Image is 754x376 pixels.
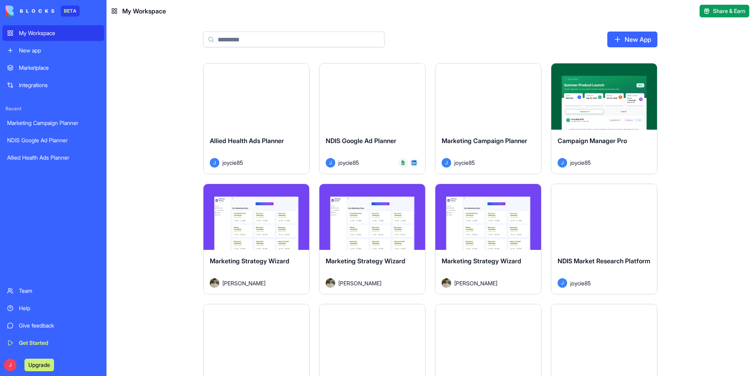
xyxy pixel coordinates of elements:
[338,158,359,167] span: joycie85
[2,318,104,333] a: Give feedback
[203,63,310,174] a: Allied Health Ads PlannerJjoycie85
[210,158,219,168] span: J
[558,278,567,288] span: J
[442,257,521,265] span: Marketing Strategy Wizard
[19,81,99,89] div: Integrations
[6,6,80,17] a: BETA
[442,137,527,145] span: Marketing Campaign Planner
[570,158,591,167] span: joycie85
[210,278,219,288] img: Avatar
[551,184,657,295] a: NDIS Market Research PlatformJjoycie85
[2,43,104,58] a: New app
[2,335,104,351] a: Get Started
[2,115,104,131] a: Marketing Campaign Planner
[319,184,426,295] a: Marketing Strategy WizardAvatar[PERSON_NAME]
[558,158,567,168] span: J
[2,25,104,41] a: My Workspace
[7,119,99,127] div: Marketing Campaign Planner
[210,257,289,265] span: Marketing Strategy Wizard
[319,63,426,174] a: NDIS Google Ad PlannerJjoycie85
[326,137,396,145] span: NDIS Google Ad Planner
[326,278,335,288] img: Avatar
[2,300,104,316] a: Help
[203,184,310,295] a: Marketing Strategy WizardAvatar[PERSON_NAME]
[713,7,745,15] span: Share & Earn
[19,287,99,295] div: Team
[24,359,54,371] button: Upgrade
[2,150,104,166] a: Allied Health Ads Planner
[19,304,99,312] div: Help
[326,158,335,168] span: J
[210,137,284,145] span: Allied Health Ads Planner
[2,106,104,112] span: Recent
[412,160,416,165] img: linkedin_bcsuxv.svg
[6,6,54,17] img: logo
[338,279,381,287] span: [PERSON_NAME]
[435,184,541,295] a: Marketing Strategy WizardAvatar[PERSON_NAME]
[19,339,99,347] div: Get Started
[2,77,104,93] a: Integrations
[7,154,99,162] div: Allied Health Ads Planner
[19,64,99,72] div: Marketplace
[19,322,99,329] div: Give feedback
[222,279,265,287] span: [PERSON_NAME]
[442,158,451,168] span: J
[551,63,657,174] a: Campaign Manager ProJjoycie85
[326,257,405,265] span: Marketing Strategy Wizard
[7,136,99,144] div: NDIS Google Ad Planner
[4,359,17,371] span: J
[122,6,166,16] span: My Workspace
[570,279,591,287] span: joycie85
[2,60,104,76] a: Marketplace
[558,137,627,145] span: Campaign Manager Pro
[454,158,475,167] span: joycie85
[19,47,99,54] div: New app
[442,278,451,288] img: Avatar
[401,160,405,165] img: Google_Sheets_logo__2014-2020_dyqxdz.svg
[2,132,104,148] a: NDIS Google Ad Planner
[19,29,99,37] div: My Workspace
[222,158,243,167] span: joycie85
[435,63,541,174] a: Marketing Campaign PlannerJjoycie85
[454,279,497,287] span: [PERSON_NAME]
[61,6,80,17] div: BETA
[558,257,650,265] span: NDIS Market Research Platform
[607,32,657,47] a: New App
[2,283,104,299] a: Team
[24,361,54,369] a: Upgrade
[700,5,749,17] button: Share & Earn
